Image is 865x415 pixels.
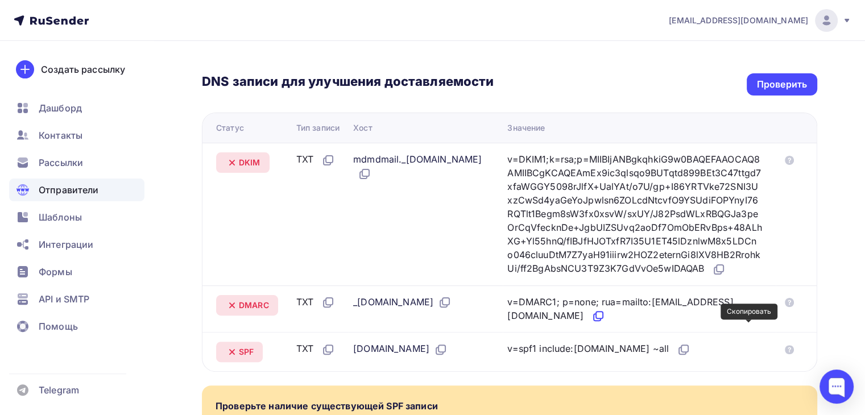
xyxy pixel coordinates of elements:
span: Шаблоны [39,210,82,224]
div: v=DKIM1;k=rsa;p=MIIBIjANBgkqhkiG9w0BAQEFAAOCAQ8AMIIBCgKCAQEAmEx9ic3qlsqo9BUTqtd899BEt3C47ttgd7xfa... [507,152,762,276]
span: Дашборд [39,101,82,115]
a: Контакты [9,124,144,147]
div: _[DOMAIN_NAME] [353,295,452,310]
span: DKIM [239,157,260,168]
div: Хост [353,122,373,134]
a: Шаблоны [9,206,144,229]
span: Контакты [39,128,82,142]
div: TXT [296,152,335,167]
span: Формы [39,265,72,279]
div: TXT [296,295,335,310]
span: [EMAIL_ADDRESS][DOMAIN_NAME] [669,15,808,26]
a: Дашборд [9,97,144,119]
h3: DNS записи для улучшения доставляемости [202,73,494,92]
div: mdmdmail._[DOMAIN_NAME] [353,152,489,181]
span: DMARC [239,300,269,311]
span: Отправители [39,183,99,197]
div: Проверьте наличие существующей SPF записи [216,399,438,413]
div: v=spf1 include:[DOMAIN_NAME] ~all [507,342,690,356]
a: [EMAIL_ADDRESS][DOMAIN_NAME] [669,9,851,32]
span: Рассылки [39,156,83,169]
div: v=DMARC1; p=none; rua=mailto:[EMAIL_ADDRESS][DOMAIN_NAME] [507,295,762,323]
span: SPF [239,346,254,358]
div: Тип записи [296,122,340,134]
div: Создать рассылку [41,63,125,76]
span: Интеграции [39,238,93,251]
span: API и SMTP [39,292,89,306]
div: Значение [507,122,545,134]
div: TXT [296,342,335,356]
a: Рассылки [9,151,144,174]
a: Формы [9,260,144,283]
div: Статус [216,122,244,134]
span: Помощь [39,319,78,333]
span: Telegram [39,383,79,397]
a: Отправители [9,179,144,201]
div: Проверить [757,78,807,91]
div: [DOMAIN_NAME] [353,342,448,356]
